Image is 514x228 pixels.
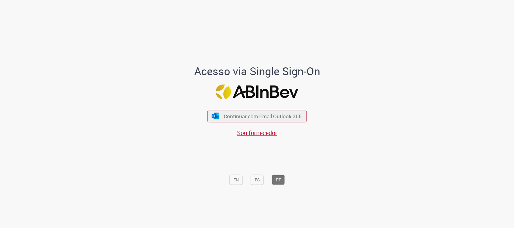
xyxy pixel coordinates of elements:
button: EN [229,175,243,185]
a: Sou fornecedor [237,129,277,137]
span: Continuar com Email Outlook 365 [224,113,302,120]
img: Logo ABInBev [216,84,298,99]
h1: Acesso via Single Sign-On [173,65,341,77]
button: ícone Azure/Microsoft 360 Continuar com Email Outlook 365 [207,110,307,122]
button: PT [272,175,285,185]
img: ícone Azure/Microsoft 360 [211,113,220,119]
button: ES [251,175,264,185]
